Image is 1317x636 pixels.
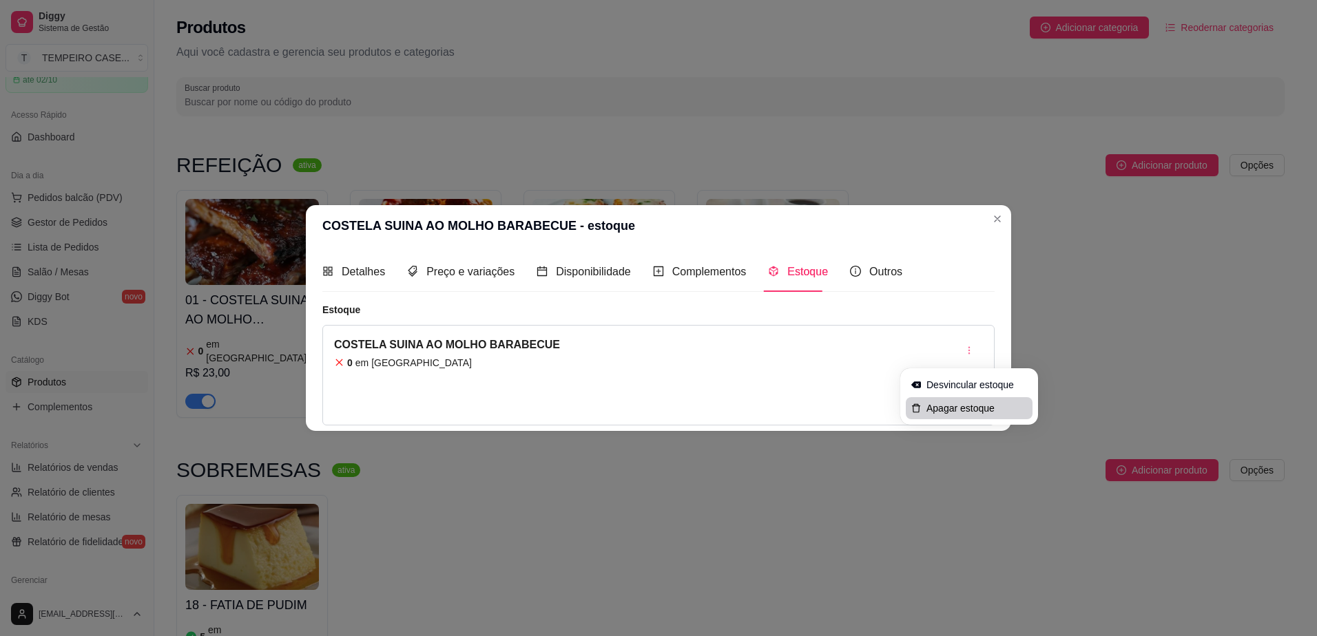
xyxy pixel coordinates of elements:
span: code-sandbox [768,266,779,277]
span: Disponibilidade [556,266,631,277]
span: Outros [869,266,902,277]
article: em [GEOGRAPHIC_DATA] [355,356,472,370]
span: appstore [322,266,333,277]
span: Preço e variações [426,266,515,277]
span: plus-square [653,266,664,277]
article: COSTELA SUINA AO MOLHO BARABECUE [334,337,560,353]
article: Estoque [322,303,995,317]
header: COSTELA SUINA AO MOLHO BARABECUE - estoque [306,205,1011,246]
span: calendar [537,266,548,277]
span: delete [911,403,921,413]
article: 0 [347,356,353,370]
span: info-circle [850,266,861,277]
span: Apagar estoque [926,401,1027,415]
span: Detalhes [342,266,385,277]
ul: stock Actions [906,374,1033,419]
span: Complementos [672,266,747,277]
span: Estoque [787,266,828,277]
button: Close [986,208,1008,230]
span: tags [407,266,418,277]
span: Desvincular estoque [926,378,1027,392]
div: stock Actions [903,371,1035,422]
